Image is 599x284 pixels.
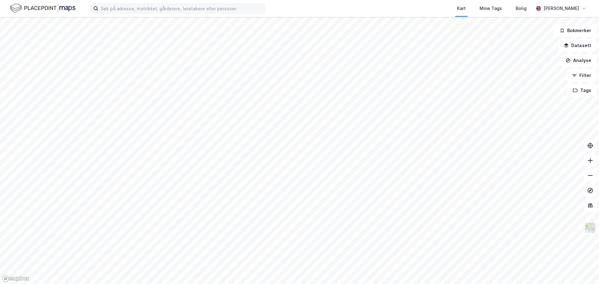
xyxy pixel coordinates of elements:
[568,254,599,284] iframe: Chat Widget
[516,5,527,12] div: Bolig
[568,254,599,284] div: Kontrollprogram for chat
[543,5,579,12] div: [PERSON_NAME]
[480,5,502,12] div: Mine Tags
[98,4,265,13] input: Søk på adresse, matrikkel, gårdeiere, leietakere eller personer
[457,5,466,12] div: Kart
[10,3,75,14] img: logo.f888ab2527a4732fd821a326f86c7f29.svg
